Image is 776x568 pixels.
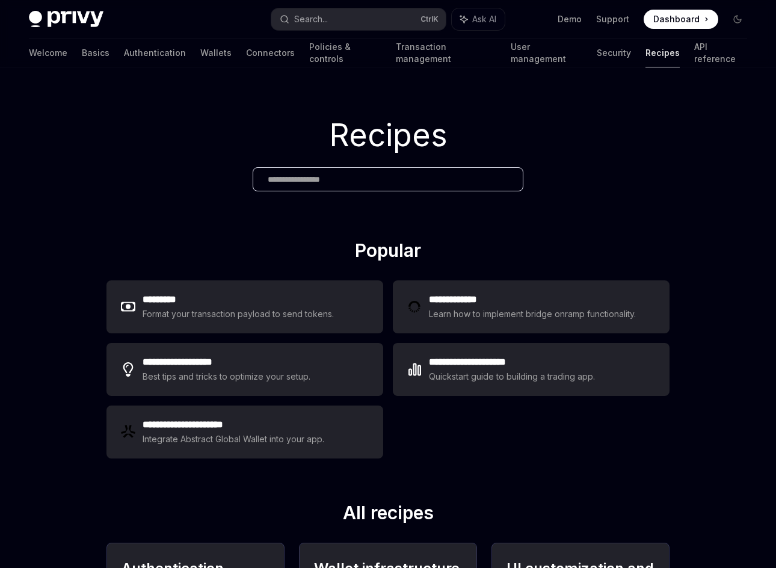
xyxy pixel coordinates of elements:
a: Transaction management [396,39,496,67]
span: Ask AI [472,13,496,25]
a: Authentication [124,39,186,67]
a: User management [511,39,582,67]
button: Ask AI [452,8,505,30]
img: dark logo [29,11,103,28]
div: Best tips and tricks to optimize your setup. [143,369,310,384]
a: Welcome [29,39,67,67]
a: Connectors [246,39,295,67]
div: Search... [294,12,328,26]
div: Quickstart guide to building a trading app. [429,369,595,384]
a: Recipes [645,39,680,67]
a: **** ****Format your transaction payload to send tokens. [106,280,383,333]
a: Demo [558,13,582,25]
h2: Popular [106,239,670,266]
span: Ctrl K [420,14,439,24]
a: **** **** ***Learn how to implement bridge onramp functionality. [393,280,670,333]
a: API reference [694,39,747,67]
a: Dashboard [644,10,718,29]
a: Support [596,13,629,25]
a: Security [597,39,631,67]
span: Dashboard [653,13,700,25]
div: Learn how to implement bridge onramp functionality. [429,307,636,321]
a: Policies & controls [309,39,381,67]
h2: All recipes [106,502,670,528]
a: Basics [82,39,109,67]
a: Wallets [200,39,232,67]
div: Integrate Abstract Global Wallet into your app. [143,432,324,446]
button: Toggle dark mode [728,10,747,29]
button: Search...CtrlK [271,8,445,30]
div: Format your transaction payload to send tokens. [143,307,334,321]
